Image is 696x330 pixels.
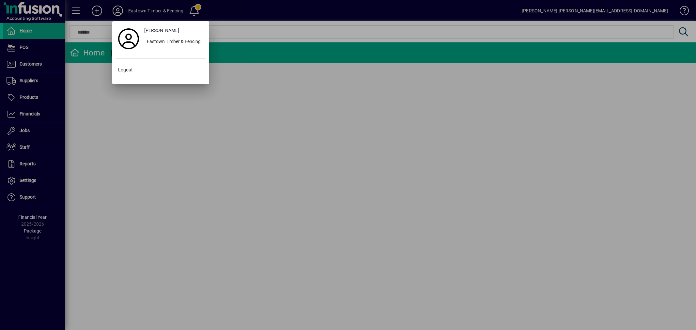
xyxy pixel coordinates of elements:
a: [PERSON_NAME] [142,24,206,36]
span: [PERSON_NAME] [144,27,179,34]
span: Logout [118,67,133,73]
button: Logout [116,64,206,76]
button: Eastown Timber & Fencing [142,36,206,48]
a: Profile [116,33,142,45]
